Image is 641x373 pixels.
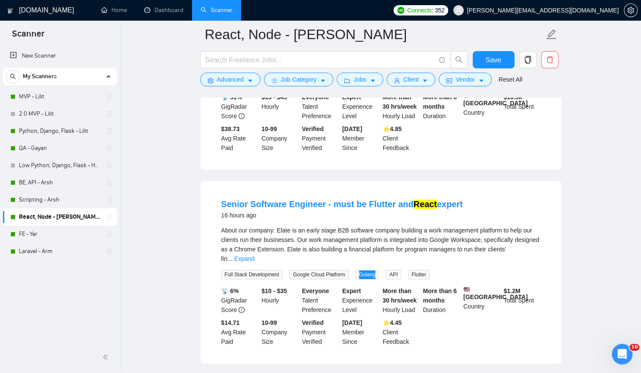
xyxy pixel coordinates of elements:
[383,287,417,304] b: More than 30 hrs/week
[464,286,470,292] img: 🇺🇸
[421,286,461,315] div: Duration
[220,124,260,153] div: Avg Rate Paid
[486,55,501,65] span: Save
[261,125,277,132] b: 10-99
[23,68,57,85] span: My Scanners
[455,75,474,84] span: Vendor
[106,110,113,117] span: holder
[10,47,110,64] a: New Scanner
[439,73,491,86] button: idcardVendorcaret-down
[300,286,341,315] div: Talent Preference
[612,344,632,364] iframe: Intercom live chat
[6,73,19,79] span: search
[344,77,350,84] span: folder
[264,73,333,86] button: barsJob Categorycaret-down
[106,179,113,186] span: holder
[519,51,536,68] button: copy
[238,113,245,119] span: info-circle
[227,255,232,262] span: ...
[473,51,514,68] button: Save
[19,157,101,174] a: Low Python, Django, Flask - Hayk
[207,77,214,84] span: setting
[3,68,117,260] li: My Scanners
[220,92,260,121] div: GigRadar Score
[300,92,341,121] div: Talent Preference
[144,6,183,14] a: dashboardDashboard
[201,6,232,14] a: searchScanner
[407,6,433,15] span: Connects:
[281,75,316,84] span: Job Category
[220,318,260,346] div: Avg Rate Paid
[289,270,348,279] span: Google Cloud Platform
[337,73,383,86] button: folderJobscaret-down
[19,243,101,260] a: Laravel - Arm
[439,57,445,63] span: info-circle
[221,270,283,279] span: Full Stack Development
[463,286,528,300] b: [GEOGRAPHIC_DATA]
[397,7,404,14] img: upwork-logo.png
[238,307,245,313] span: info-circle
[6,70,20,83] button: search
[624,3,638,17] button: setting
[106,162,113,169] span: holder
[383,319,402,326] b: ⭐️ 4.45
[624,7,637,14] span: setting
[106,93,113,100] span: holder
[247,77,253,84] span: caret-down
[261,287,287,294] b: $10 - $35
[353,75,366,84] span: Jobs
[455,7,461,13] span: user
[341,286,381,315] div: Experience Level
[19,105,101,122] a: 2.0 MVP - Lilit
[421,92,461,121] div: Duration
[381,92,421,121] div: Hourly Load
[341,124,381,153] div: Member Since
[106,196,113,203] span: holder
[463,92,528,107] b: [GEOGRAPHIC_DATA]
[7,4,13,18] img: logo
[302,125,324,132] b: Verified
[435,6,444,15] span: 352
[422,77,428,84] span: caret-down
[423,287,457,304] b: More than 6 months
[260,124,300,153] div: Company Size
[461,92,502,121] div: Country
[413,199,437,209] mark: React
[19,208,101,226] a: React, Node - [PERSON_NAME]
[271,77,277,84] span: bars
[342,125,362,132] b: [DATE]
[624,7,638,14] a: setting
[546,29,557,40] span: edit
[499,75,522,84] a: Reset All
[370,77,376,84] span: caret-down
[356,270,379,279] span: Golang
[101,6,127,14] a: homeHome
[106,145,113,152] span: holder
[300,318,341,346] div: Payment Verified
[102,353,111,361] span: double-left
[451,56,467,64] span: search
[320,77,326,84] span: caret-down
[386,270,401,279] span: API
[541,51,558,68] button: delete
[341,92,381,121] div: Experience Level
[450,51,468,68] button: search
[200,73,260,86] button: settingAdvancedcaret-down
[106,128,113,135] span: holder
[220,286,260,315] div: GigRadar Score
[341,318,381,346] div: Member Since
[504,287,520,294] b: $ 1.2M
[19,191,101,208] a: Scripting - Arsh
[446,77,452,84] span: idcard
[403,75,419,84] span: Client
[502,286,542,315] div: Total Spent
[629,344,639,351] span: 10
[19,122,101,140] a: Python, Django, Flask - Lilit
[381,318,421,346] div: Client Feedback
[19,88,101,105] a: MVP - Lilit
[342,287,361,294] b: Expert
[221,287,239,294] b: 📡 6%
[542,56,558,64] span: delete
[19,140,101,157] a: QA - Gayan
[408,270,430,279] span: Flutter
